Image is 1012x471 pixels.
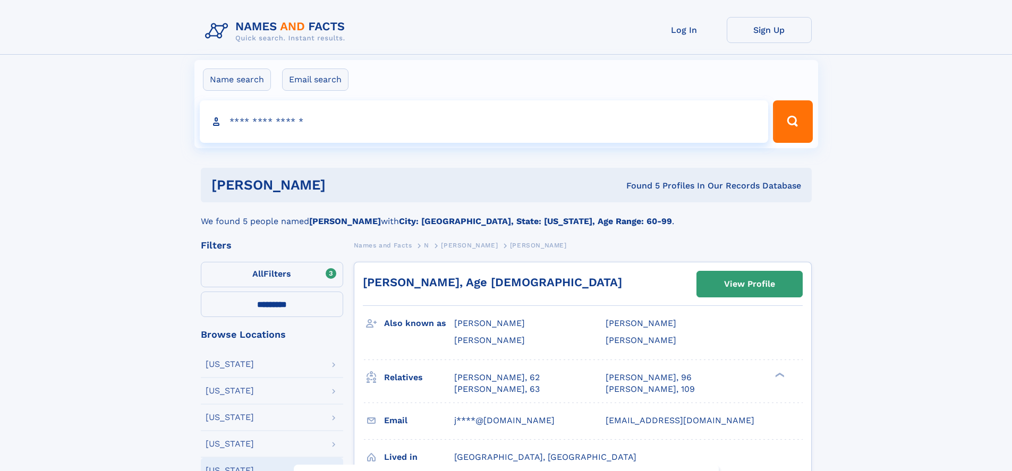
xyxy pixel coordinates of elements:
span: N [424,242,429,249]
img: Logo Names and Facts [201,17,354,46]
div: Found 5 Profiles In Our Records Database [476,180,801,192]
span: [PERSON_NAME] [606,318,676,328]
h3: Also known as [384,314,454,332]
div: View Profile [724,272,775,296]
a: [PERSON_NAME], 96 [606,372,692,383]
div: [US_STATE] [206,440,254,448]
h3: Relatives [384,369,454,387]
b: City: [GEOGRAPHIC_DATA], State: [US_STATE], Age Range: 60-99 [399,216,672,226]
div: Filters [201,241,343,250]
h1: [PERSON_NAME] [211,178,476,192]
a: N [424,238,429,252]
a: [PERSON_NAME], 62 [454,372,540,383]
div: [US_STATE] [206,387,254,395]
a: [PERSON_NAME], 109 [606,383,695,395]
span: [PERSON_NAME] [606,335,676,345]
a: Sign Up [727,17,812,43]
button: Search Button [773,100,812,143]
label: Name search [203,68,271,91]
div: [US_STATE] [206,360,254,369]
label: Filters [201,262,343,287]
span: [GEOGRAPHIC_DATA], [GEOGRAPHIC_DATA] [454,452,636,462]
div: We found 5 people named with . [201,202,812,228]
div: Browse Locations [201,330,343,339]
h3: Lived in [384,448,454,466]
a: Names and Facts [354,238,412,252]
label: Email search [282,68,348,91]
div: ❯ [772,371,785,378]
a: [PERSON_NAME], 63 [454,383,540,395]
input: search input [200,100,769,143]
b: [PERSON_NAME] [309,216,381,226]
span: All [252,269,263,279]
span: [PERSON_NAME] [441,242,498,249]
a: View Profile [697,271,802,297]
span: [PERSON_NAME] [454,318,525,328]
span: [PERSON_NAME] [454,335,525,345]
h3: Email [384,412,454,430]
a: Log In [642,17,727,43]
a: [PERSON_NAME] [441,238,498,252]
div: [US_STATE] [206,413,254,422]
a: [PERSON_NAME], Age [DEMOGRAPHIC_DATA] [363,276,622,289]
span: [EMAIL_ADDRESS][DOMAIN_NAME] [606,415,754,425]
span: [PERSON_NAME] [510,242,567,249]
